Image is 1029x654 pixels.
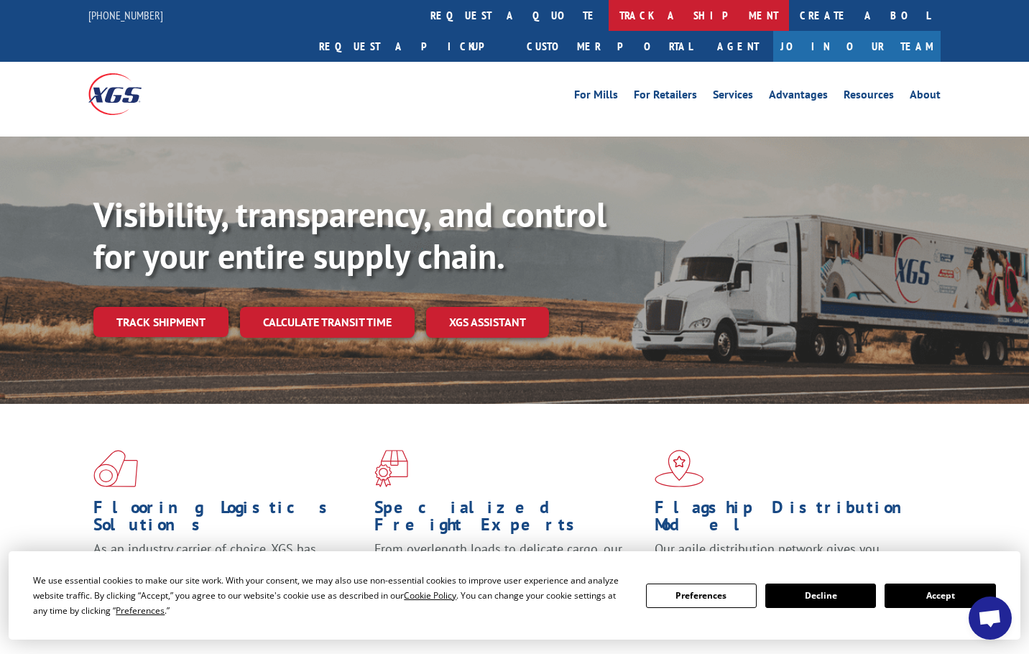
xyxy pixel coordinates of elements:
[844,89,894,105] a: Resources
[88,8,163,22] a: [PHONE_NUMBER]
[910,89,941,105] a: About
[93,192,606,278] b: Visibility, transparency, and control for your entire supply chain.
[646,584,757,608] button: Preferences
[374,540,645,604] p: From overlength loads to delicate cargo, our experienced staff knows the best way to move your fr...
[374,450,408,487] img: xgs-icon-focused-on-flooring-red
[655,499,925,540] h1: Flagship Distribution Model
[93,307,229,337] a: Track shipment
[240,307,415,338] a: Calculate transit time
[93,540,352,591] span: As an industry carrier of choice, XGS has brought innovation and dedication to flooring logistics...
[634,89,697,105] a: For Retailers
[516,31,703,62] a: Customer Portal
[713,89,753,105] a: Services
[9,551,1020,640] div: Cookie Consent Prompt
[93,450,138,487] img: xgs-icon-total-supply-chain-intelligence-red
[655,450,704,487] img: xgs-icon-flagship-distribution-model-red
[969,597,1012,640] div: Open chat
[404,589,456,602] span: Cookie Policy
[885,584,995,608] button: Accept
[374,499,645,540] h1: Specialized Freight Experts
[426,307,549,338] a: XGS ASSISTANT
[655,540,919,574] span: Our agile distribution network gives you nationwide inventory management on demand.
[33,573,628,618] div: We use essential cookies to make our site work. With your consent, we may also use non-essential ...
[574,89,618,105] a: For Mills
[703,31,773,62] a: Agent
[765,584,876,608] button: Decline
[769,89,828,105] a: Advantages
[116,604,165,617] span: Preferences
[93,499,364,540] h1: Flooring Logistics Solutions
[308,31,516,62] a: Request a pickup
[773,31,941,62] a: Join Our Team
